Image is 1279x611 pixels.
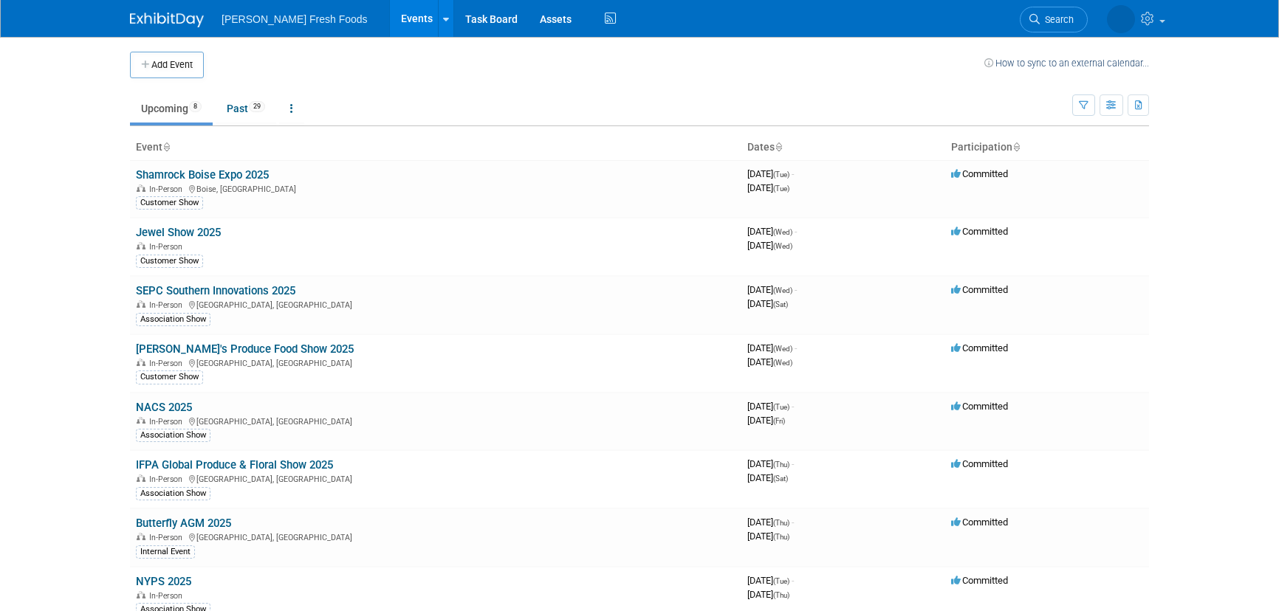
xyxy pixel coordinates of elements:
div: Association Show [136,487,210,500]
div: Boise, [GEOGRAPHIC_DATA] [136,182,735,194]
a: NYPS 2025 [136,575,191,588]
div: Association Show [136,313,210,326]
a: Jewel Show 2025 [136,226,221,239]
span: (Tue) [773,577,789,585]
span: In-Person [149,417,187,427]
span: [DATE] [747,575,794,586]
div: Internal Event [136,545,195,559]
div: [GEOGRAPHIC_DATA], [GEOGRAPHIC_DATA] [136,531,735,542]
div: [GEOGRAPHIC_DATA], [GEOGRAPHIC_DATA] [136,356,735,368]
img: In-Person Event [137,533,145,540]
span: [DATE] [747,472,788,483]
a: Sort by Participation Type [1012,141,1020,153]
span: Committed [951,401,1008,412]
span: (Wed) [773,286,792,294]
span: 29 [249,101,265,112]
span: [DATE] [747,589,789,600]
span: In-Person [149,359,187,368]
span: (Thu) [773,533,789,541]
span: In-Person [149,242,187,252]
span: - [795,226,797,237]
span: (Tue) [773,170,789,179]
span: Committed [951,458,1008,469]
span: (Sat) [773,474,788,483]
span: Committed [951,284,1008,295]
div: Customer Show [136,255,203,268]
span: - [792,401,794,412]
img: In-Person Event [137,474,145,482]
span: (Tue) [773,403,789,411]
span: (Thu) [773,519,789,527]
span: Committed [951,168,1008,179]
img: In-Person Event [137,242,145,249]
span: Committed [951,517,1008,528]
span: Committed [951,575,1008,586]
span: (Wed) [773,345,792,353]
span: - [792,458,794,469]
span: (Wed) [773,359,792,367]
div: Customer Show [136,370,203,384]
span: [DATE] [747,458,794,469]
span: [PERSON_NAME] Fresh Foods [222,13,368,25]
span: (Thu) [773,591,789,599]
a: Shamrock Boise Expo 2025 [136,168,269,182]
th: Event [130,135,741,160]
a: [PERSON_NAME]'s Produce Food Show 2025 [136,342,354,356]
span: [DATE] [747,356,792,367]
a: SEPC Southern Innovations 2025 [136,284,295,297]
span: (Wed) [773,228,792,236]
span: [DATE] [747,240,792,251]
a: Past29 [216,94,276,122]
span: [DATE] [747,226,797,237]
span: - [795,342,797,353]
a: Sort by Event Name [162,141,170,153]
div: [GEOGRAPHIC_DATA], [GEOGRAPHIC_DATA] [136,472,735,484]
a: NACS 2025 [136,401,192,414]
img: In-Person Event [137,184,145,192]
span: Committed [951,226,1008,237]
span: (Fri) [773,417,785,425]
th: Participation [945,135,1149,160]
div: Customer Show [136,196,203,210]
span: - [795,284,797,295]
span: [DATE] [747,531,789,542]
th: Dates [741,135,945,160]
div: Association Show [136,429,210,442]
span: [DATE] [747,342,797,353]
span: [DATE] [747,168,794,179]
img: In-Person Event [137,300,145,308]
span: [DATE] [747,401,794,412]
a: How to sync to an external calendar... [984,58,1149,69]
span: In-Person [149,300,187,310]
span: (Thu) [773,460,789,469]
span: In-Person [149,474,187,484]
a: Search [1020,7,1088,32]
span: - [792,575,794,586]
span: In-Person [149,184,187,194]
img: In-Person Event [137,417,145,424]
span: [DATE] [747,415,785,426]
span: Committed [951,342,1008,353]
span: (Sat) [773,300,788,308]
button: Add Event [130,52,204,78]
span: [DATE] [747,517,794,528]
span: - [792,168,794,179]
span: 8 [189,101,202,112]
span: [DATE] [747,298,788,309]
a: Butterfly AGM 2025 [136,517,231,530]
a: Sort by Start Date [775,141,782,153]
img: ExhibitDay [130,13,204,27]
span: In-Person [149,533,187,542]
span: Search [1040,14,1074,25]
div: [GEOGRAPHIC_DATA], [GEOGRAPHIC_DATA] [136,298,735,310]
a: Upcoming8 [130,94,213,122]
img: In-Person Event [137,591,145,598]
span: - [792,517,794,528]
span: (Tue) [773,184,789,193]
span: In-Person [149,591,187,601]
a: IFPA Global Produce & Floral Show 2025 [136,458,333,472]
span: (Wed) [773,242,792,250]
div: [GEOGRAPHIC_DATA], [GEOGRAPHIC_DATA] [136,415,735,427]
img: In-Person Event [137,359,145,366]
img: Courtney Law [1107,5,1135,33]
